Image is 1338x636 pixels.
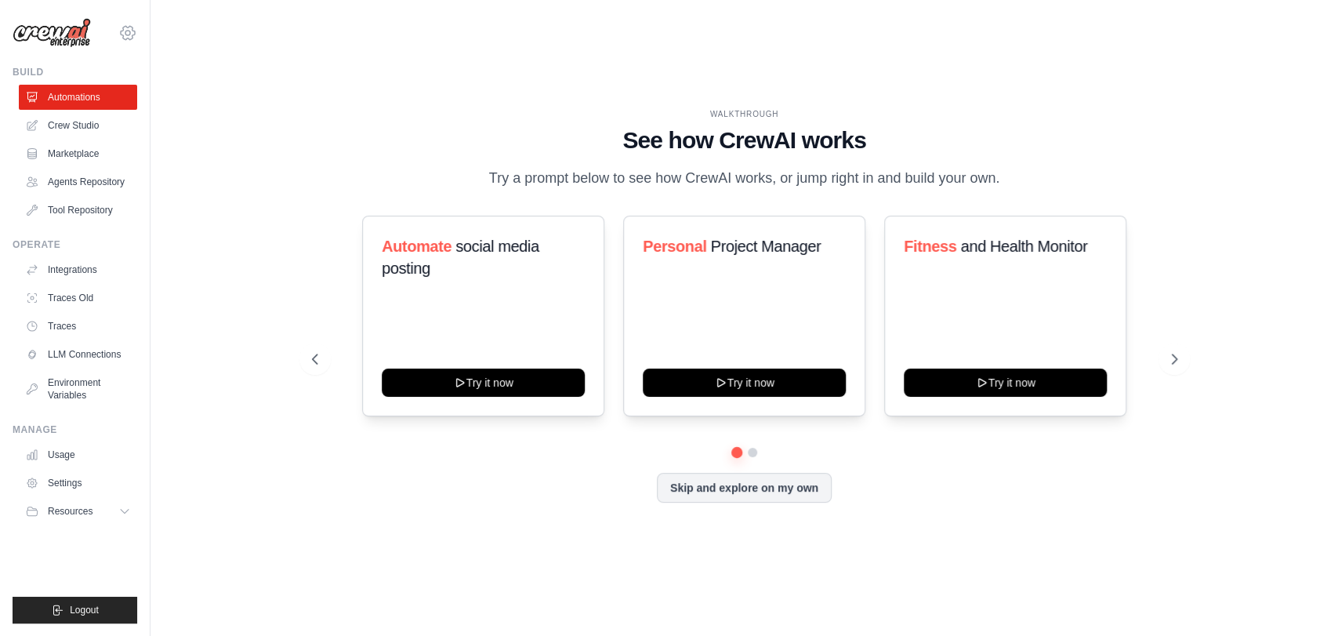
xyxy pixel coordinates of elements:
[19,370,137,408] a: Environment Variables
[19,471,137,496] a: Settings
[19,314,137,339] a: Traces
[312,126,1177,154] h1: See how CrewAI works
[382,369,585,397] button: Try it now
[382,238,451,255] span: Automate
[19,141,137,166] a: Marketplace
[643,238,706,255] span: Personal
[19,113,137,138] a: Crew Studio
[19,499,137,524] button: Resources
[13,66,137,78] div: Build
[19,285,137,311] a: Traces Old
[382,238,539,277] span: social media posting
[19,169,137,194] a: Agents Repository
[904,238,956,255] span: Fitness
[19,198,137,223] a: Tool Repository
[13,597,137,623] button: Logout
[643,369,846,397] button: Try it now
[904,369,1107,397] button: Try it now
[481,167,1008,190] p: Try a prompt below to see how CrewAI works, or jump right in and build your own.
[710,238,821,255] span: Project Manager
[19,342,137,367] a: LLM Connections
[13,238,137,251] div: Operate
[70,604,99,616] span: Logout
[19,442,137,467] a: Usage
[13,423,137,436] div: Manage
[19,85,137,110] a: Automations
[19,257,137,282] a: Integrations
[657,473,832,503] button: Skip and explore on my own
[48,505,92,518] span: Resources
[961,238,1088,255] span: and Health Monitor
[312,108,1177,120] div: WALKTHROUGH
[13,18,91,48] img: Logo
